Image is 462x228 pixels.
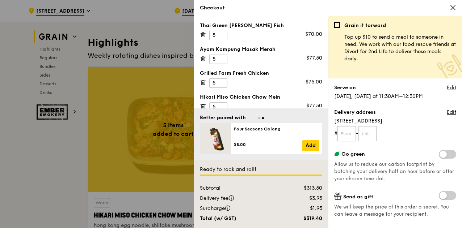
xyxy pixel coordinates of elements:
[334,162,454,182] span: Allow us to reduce our carbon footprint by batching your delivery half an hour before or after yo...
[358,126,377,141] input: Unit
[334,203,456,218] span: We will keep the price of this order a secret. You can leave a message for your recipient.
[343,194,373,200] span: Send as gift
[305,31,322,38] div: $70.00
[283,215,327,222] div: $319.40
[234,126,319,132] div: Four Seasons Oolong
[200,4,456,12] div: Checkout
[306,78,322,86] div: $75.00
[200,22,322,29] div: Thai Green [PERSON_NAME] Fish
[334,126,456,141] form: # -
[262,117,264,119] span: Go to slide 2
[200,94,322,101] div: Hikari Miso Chicken Chow Mein
[334,93,423,99] span: [DATE], [DATE] at 11:30AM–12:30PM
[447,109,456,116] a: Edit
[200,166,322,173] div: Ready to rock and roll!
[337,126,356,141] input: Floor
[437,54,462,80] img: Meal donation
[344,22,386,29] b: Grain it forward
[196,185,283,192] div: Subtotal
[283,205,327,212] div: $1.95
[447,84,456,91] a: Edit
[334,84,356,91] label: Serve on
[196,205,283,212] div: Surcharge
[196,195,283,202] div: Delivery fee
[200,70,322,77] div: Grilled Farm Fresh Chicken
[344,34,456,63] p: Top up $10 to send a meal to someone in need. We work with our food rescue friends at Divert for ...
[306,55,322,62] div: $77.50
[302,140,319,151] a: Add
[234,142,302,147] div: $5.00
[258,117,260,119] span: Go to slide 1
[283,185,327,192] div: $313.50
[200,114,246,121] div: Better paired with
[334,117,456,125] span: [STREET_ADDRESS]
[283,195,327,202] div: $3.95
[196,215,283,222] div: Total (w/ GST)
[306,102,322,109] div: $77.50
[200,46,322,53] div: Ayam Kampung Masak Merah
[341,151,365,157] span: Go green
[334,109,376,116] label: Delivery address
